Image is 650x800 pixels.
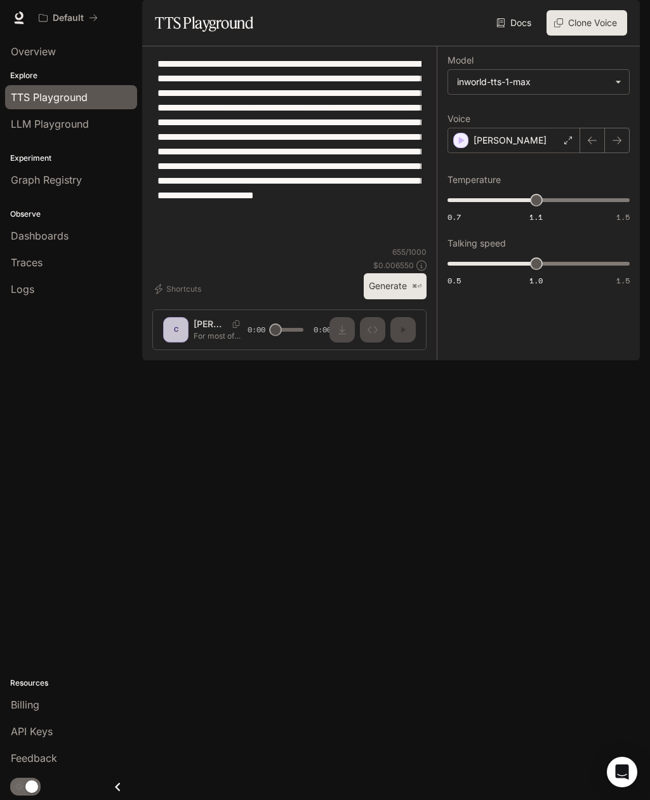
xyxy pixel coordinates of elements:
[412,283,421,290] p: ⌘⏎
[448,56,474,65] p: Model
[448,70,629,94] div: inworld-tts-1-max
[155,10,253,36] h1: TTS Playground
[494,10,536,36] a: Docs
[616,275,630,286] span: 1.5
[448,239,506,248] p: Talking speed
[448,175,501,184] p: Temperature
[448,114,470,123] p: Voice
[474,134,547,147] p: [PERSON_NAME]
[616,212,630,222] span: 1.5
[152,279,206,299] button: Shortcuts
[529,275,543,286] span: 1.0
[53,13,84,24] p: Default
[364,273,427,299] button: Generate⌘⏎
[33,5,103,31] button: All workspaces
[607,757,637,787] div: Open Intercom Messenger
[547,10,627,36] button: Clone Voice
[448,275,461,286] span: 0.5
[448,212,461,222] span: 0.7
[457,76,609,88] div: inworld-tts-1-max
[529,212,543,222] span: 1.1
